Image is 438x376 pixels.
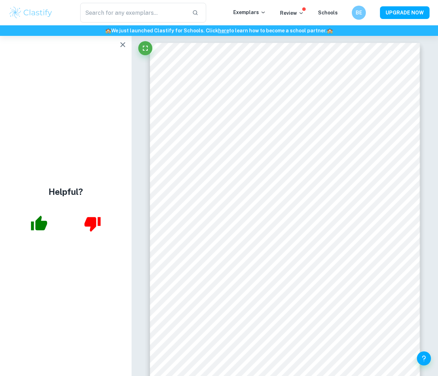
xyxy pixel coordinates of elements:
button: Help and Feedback [417,351,431,365]
p: Exemplars [233,8,266,16]
h4: Helpful? [49,185,83,198]
img: Clastify logo [8,6,53,20]
button: UPGRADE NOW [380,6,430,19]
button: BE [352,6,366,20]
a: here [218,28,229,33]
button: Fullscreen [138,41,152,55]
a: Schools [318,10,338,15]
span: 🏫 [105,28,111,33]
span: 🏫 [327,28,333,33]
input: Search for any exemplars... [80,3,186,23]
h6: BE [355,9,363,17]
p: Review [280,9,304,17]
h6: We just launched Clastify for Schools. Click to learn how to become a school partner. [1,27,437,34]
